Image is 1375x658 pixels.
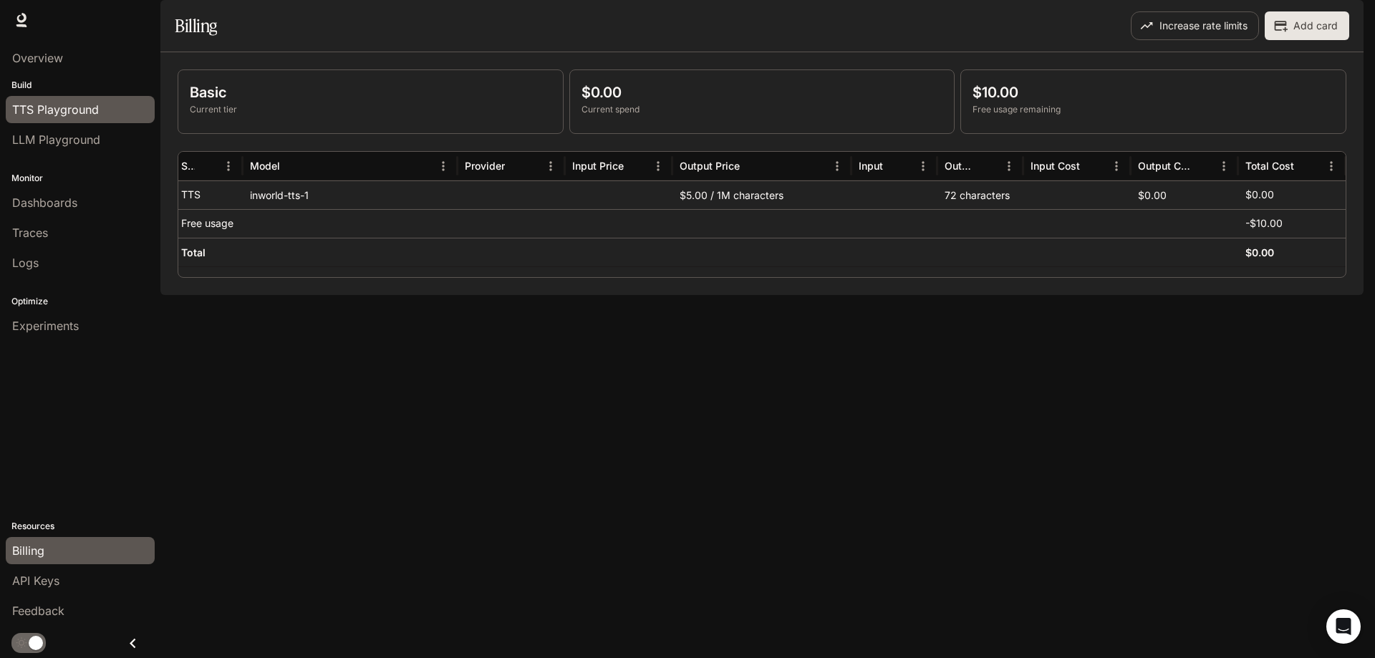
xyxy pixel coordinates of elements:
[1245,188,1274,202] p: $0.00
[973,82,1334,103] p: $10.00
[1138,160,1190,172] div: Output Cost
[1321,155,1342,177] button: Menu
[741,155,763,177] button: Sort
[884,155,906,177] button: Sort
[1213,155,1235,177] button: Menu
[190,82,551,103] p: Basic
[572,160,624,172] div: Input Price
[1245,246,1274,260] h6: $0.00
[937,180,1023,209] div: 72 characters
[243,180,458,209] div: inworld-tts-1
[625,155,647,177] button: Sort
[826,155,848,177] button: Menu
[506,155,528,177] button: Sort
[998,155,1020,177] button: Menu
[175,11,217,40] h1: Billing
[181,160,195,172] div: Service
[977,155,998,177] button: Sort
[181,188,201,202] p: TTS
[1131,11,1259,40] button: Increase rate limits
[1106,155,1127,177] button: Menu
[218,155,239,177] button: Menu
[672,180,851,209] div: $5.00 / 1M characters
[433,155,454,177] button: Menu
[912,155,934,177] button: Menu
[281,155,303,177] button: Sort
[196,155,218,177] button: Sort
[1245,216,1283,231] p: -$10.00
[973,103,1334,116] p: Free usage remaining
[1326,609,1361,644] div: Open Intercom Messenger
[1265,11,1349,40] button: Add card
[859,160,883,172] div: Input
[465,160,505,172] div: Provider
[1081,155,1103,177] button: Sort
[1031,160,1080,172] div: Input Cost
[1192,155,1213,177] button: Sort
[1296,155,1317,177] button: Sort
[647,155,669,177] button: Menu
[582,82,943,103] p: $0.00
[1131,180,1238,209] div: $0.00
[680,160,740,172] div: Output Price
[582,103,943,116] p: Current spend
[250,160,280,172] div: Model
[540,155,561,177] button: Menu
[945,160,975,172] div: Output
[181,216,233,231] p: Free usage
[190,103,551,116] p: Current tier
[181,246,206,260] h6: Total
[1245,160,1294,172] div: Total Cost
